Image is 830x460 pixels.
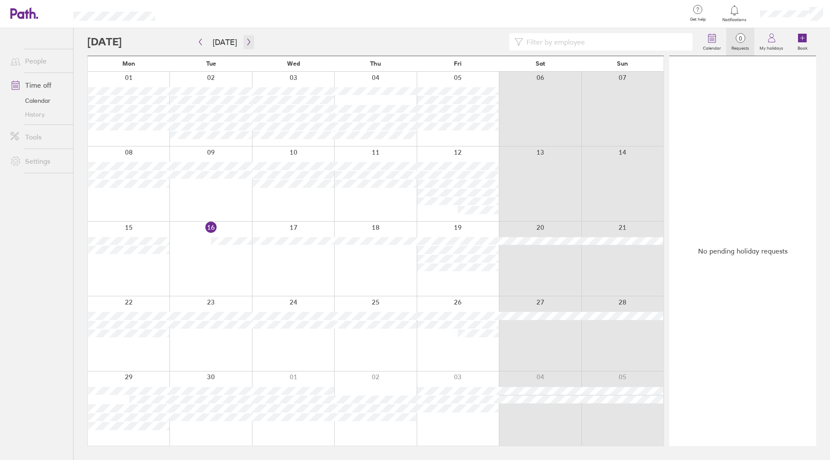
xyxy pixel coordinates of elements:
a: Time off [3,76,73,94]
a: Calendar [3,94,73,108]
a: My holidays [754,28,788,56]
label: Book [792,43,813,51]
span: Mon [122,60,135,67]
button: [DATE] [206,35,244,49]
a: People [3,52,73,70]
span: Sun [617,60,628,67]
label: Calendar [698,43,726,51]
span: Sat [536,60,545,67]
input: Filter by employee [523,34,687,50]
a: Book [788,28,816,56]
a: Tools [3,128,73,146]
label: My holidays [754,43,788,51]
a: History [3,108,73,121]
span: Fri [454,60,462,67]
span: Get help [684,17,712,22]
a: Calendar [698,28,726,56]
span: Thu [370,60,381,67]
a: Notifications [721,4,749,22]
span: 0 [726,35,754,42]
a: Settings [3,152,73,170]
span: Notifications [721,17,749,22]
span: Tue [206,60,216,67]
div: No pending holiday requests [669,56,816,446]
a: 0Requests [726,28,754,56]
label: Requests [726,43,754,51]
span: Wed [287,60,300,67]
